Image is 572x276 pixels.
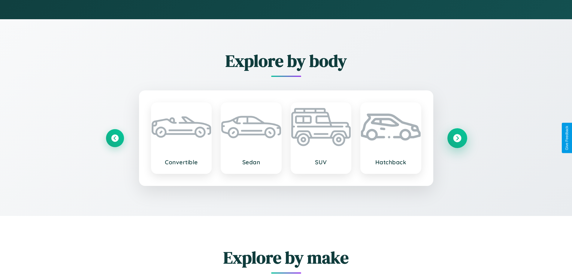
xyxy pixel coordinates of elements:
[106,49,466,72] h2: Explore by body
[227,159,275,166] h3: Sedan
[158,159,205,166] h3: Convertible
[565,126,569,150] div: Give Feedback
[367,159,415,166] h3: Hatchback
[106,246,466,269] h2: Explore by make
[297,159,345,166] h3: SUV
